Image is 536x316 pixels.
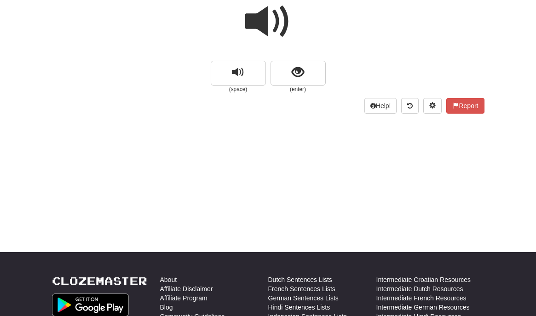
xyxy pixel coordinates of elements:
[211,61,266,86] button: replay audio
[268,303,330,312] a: Hindi Sentences Lists
[52,275,147,287] a: Clozemaster
[211,86,266,93] small: (space)
[401,98,419,114] button: Round history (alt+y)
[364,98,397,114] button: Help!
[160,303,173,312] a: Blog
[268,284,335,293] a: French Sentences Lists
[376,275,471,284] a: Intermediate Croatian Resources
[376,284,463,293] a: Intermediate Dutch Resources
[268,275,332,284] a: Dutch Sentences Lists
[271,61,326,86] button: show sentence
[376,293,467,303] a: Intermediate French Resources
[268,293,339,303] a: German Sentences Lists
[271,86,326,93] small: (enter)
[160,293,207,303] a: Affiliate Program
[446,98,484,114] button: Report
[376,303,470,312] a: Intermediate German Resources
[160,275,177,284] a: About
[160,284,213,293] a: Affiliate Disclaimer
